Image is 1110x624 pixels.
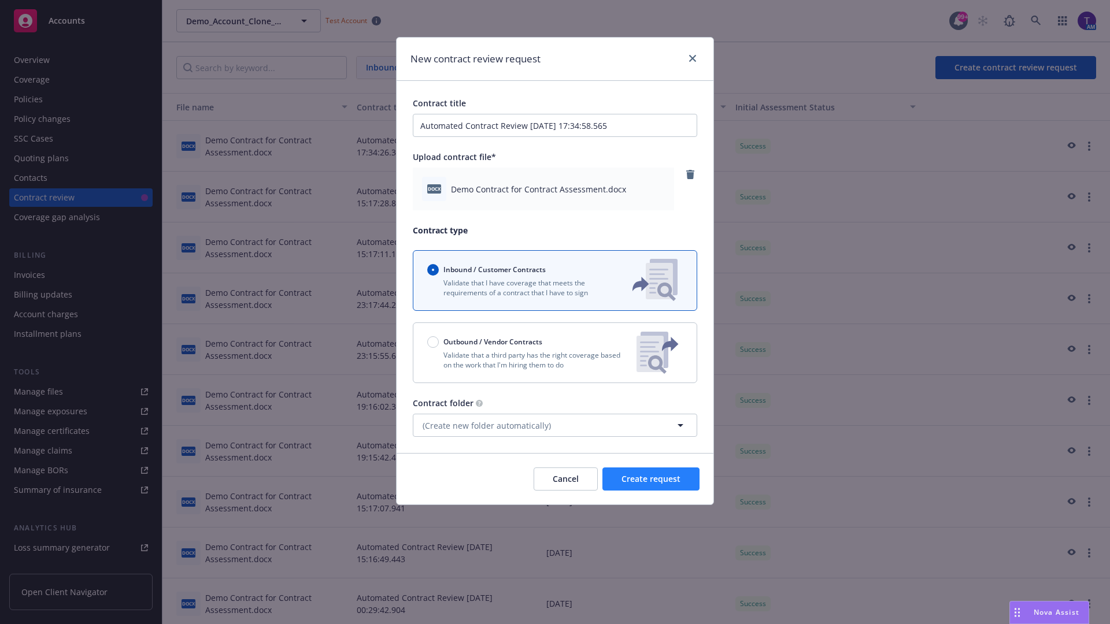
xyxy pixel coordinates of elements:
[413,224,697,236] p: Contract type
[423,419,551,432] span: (Create new folder automatically)
[443,265,546,274] span: Inbound / Customer Contracts
[683,168,697,181] a: remove
[410,51,541,66] h1: New contract review request
[413,98,466,109] span: Contract title
[443,337,542,347] span: Outbound / Vendor Contracts
[413,398,473,408] span: Contract folder
[1034,607,1079,617] span: Nova Assist
[413,151,496,162] span: Upload contract file*
[413,322,697,383] button: Outbound / Vendor ContractsValidate that a third party has the right coverage based on the work t...
[427,336,439,348] input: Outbound / Vendor Contracts
[427,184,441,193] span: docx
[413,250,697,311] button: Inbound / Customer ContractsValidate that I have coverage that meets the requirements of a contra...
[686,51,700,65] a: close
[427,350,627,370] p: Validate that a third party has the right coverage based on the work that I'm hiring them to do
[1010,601,1024,623] div: Drag to move
[621,473,680,484] span: Create request
[413,114,697,137] input: Enter a title for this contract
[427,278,613,298] p: Validate that I have coverage that meets the requirements of a contract that I have to sign
[427,264,439,276] input: Inbound / Customer Contracts
[602,467,700,491] button: Create request
[534,467,598,491] button: Cancel
[553,473,579,484] span: Cancel
[451,183,626,195] span: Demo Contract for Contract Assessment.docx
[413,414,697,437] button: (Create new folder automatically)
[1009,601,1089,624] button: Nova Assist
